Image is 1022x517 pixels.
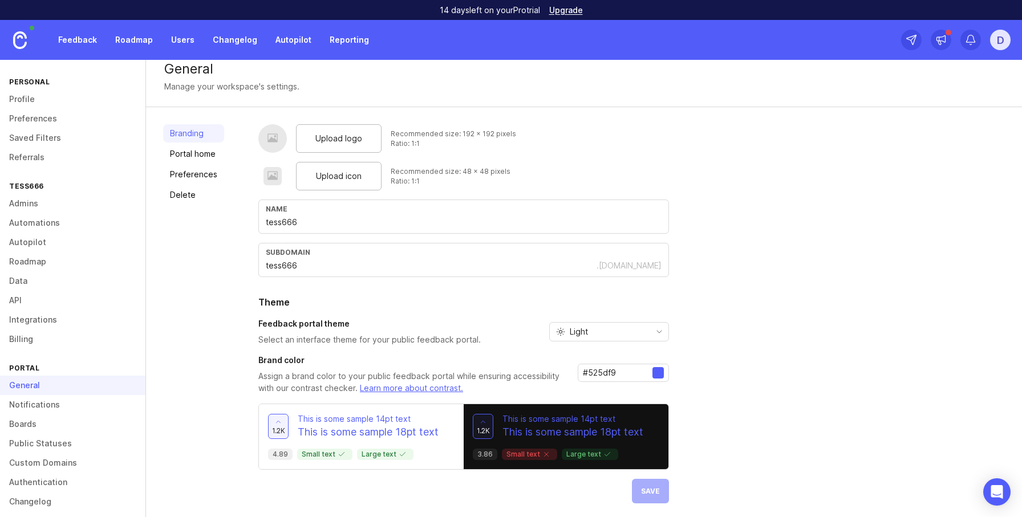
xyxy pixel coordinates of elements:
[391,129,516,139] div: Recommended size: 192 x 192 pixels
[502,425,643,439] p: This is some sample 18pt text
[362,450,409,459] p: Large text
[316,170,362,182] span: Upload icon
[272,426,285,435] span: 1.2k
[266,248,662,257] div: subdomain
[549,6,583,14] a: Upgrade
[990,30,1011,50] button: D
[473,414,493,439] button: 1.2k
[315,132,362,145] span: Upload logo
[273,450,288,459] p: 4.89
[983,478,1011,506] div: Open Intercom Messenger
[164,80,299,93] div: Manage your workspace's settings.
[570,325,588,338] span: Light
[597,260,662,271] div: .[DOMAIN_NAME]
[298,413,439,425] p: This is some sample 14pt text
[566,450,614,459] p: Large text
[108,30,160,50] a: Roadmap
[506,450,553,459] p: Small text
[258,334,481,345] p: Select an interface theme for your public feedback portal.
[650,327,668,336] svg: toggle icon
[266,259,597,272] input: Subdomain
[163,186,224,204] a: Delete
[440,5,540,16] p: 14 days left on your Pro trial
[269,30,318,50] a: Autopilot
[391,176,510,186] div: Ratio: 1:1
[391,139,516,148] div: Ratio: 1:1
[13,31,27,49] img: Canny Home
[391,166,510,176] div: Recommended size: 48 x 48 pixels
[258,318,481,329] h3: Feedback portal theme
[298,425,439,439] p: This is some sample 18pt text
[549,322,669,341] div: toggle menu
[258,295,669,309] h2: Theme
[360,383,463,393] a: Learn more about contrast.
[163,124,224,143] a: Branding
[502,413,643,425] p: This is some sample 14pt text
[163,145,224,163] a: Portal home
[302,450,348,459] p: Small text
[258,371,569,394] p: Assign a brand color to your public feedback portal while ensuring accessibility with our contras...
[556,327,565,336] svg: prefix icon Sun
[51,30,104,50] a: Feedback
[163,165,224,184] a: Preferences
[164,30,201,50] a: Users
[323,30,376,50] a: Reporting
[266,205,662,213] div: Name
[206,30,264,50] a: Changelog
[268,414,289,439] button: 1.2k
[164,62,1004,76] div: General
[477,450,493,459] p: 3.86
[258,355,569,366] h3: Brand color
[477,426,490,435] span: 1.2k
